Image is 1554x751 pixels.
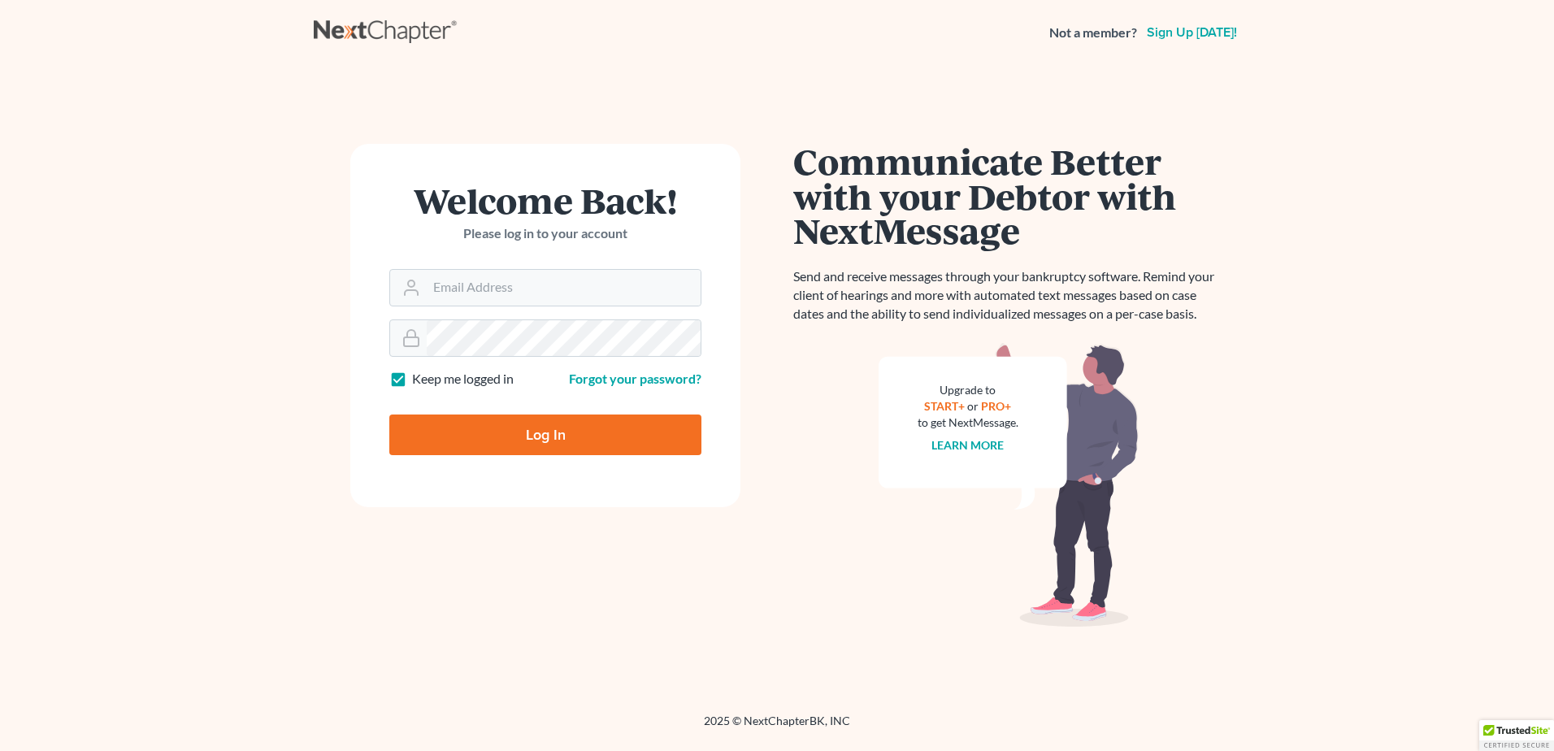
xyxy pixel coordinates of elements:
[389,183,701,218] h1: Welcome Back!
[879,343,1139,627] img: nextmessage_bg-59042aed3d76b12b5cd301f8e5b87938c9018125f34e5fa2b7a6b67550977c72.svg
[1479,720,1554,751] div: TrustedSite Certified
[918,415,1018,431] div: to get NextMessage.
[412,370,514,389] label: Keep me logged in
[793,144,1224,248] h1: Communicate Better with your Debtor with NextMessage
[968,399,979,413] span: or
[427,270,701,306] input: Email Address
[1049,24,1137,42] strong: Not a member?
[932,438,1005,452] a: Learn more
[1144,26,1240,39] a: Sign up [DATE]!
[918,382,1018,398] div: Upgrade to
[793,267,1224,323] p: Send and receive messages through your bankruptcy software. Remind your client of hearings and mo...
[569,371,701,386] a: Forgot your password?
[389,224,701,243] p: Please log in to your account
[925,399,966,413] a: START+
[314,713,1240,742] div: 2025 © NextChapterBK, INC
[982,399,1012,413] a: PRO+
[389,415,701,455] input: Log In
